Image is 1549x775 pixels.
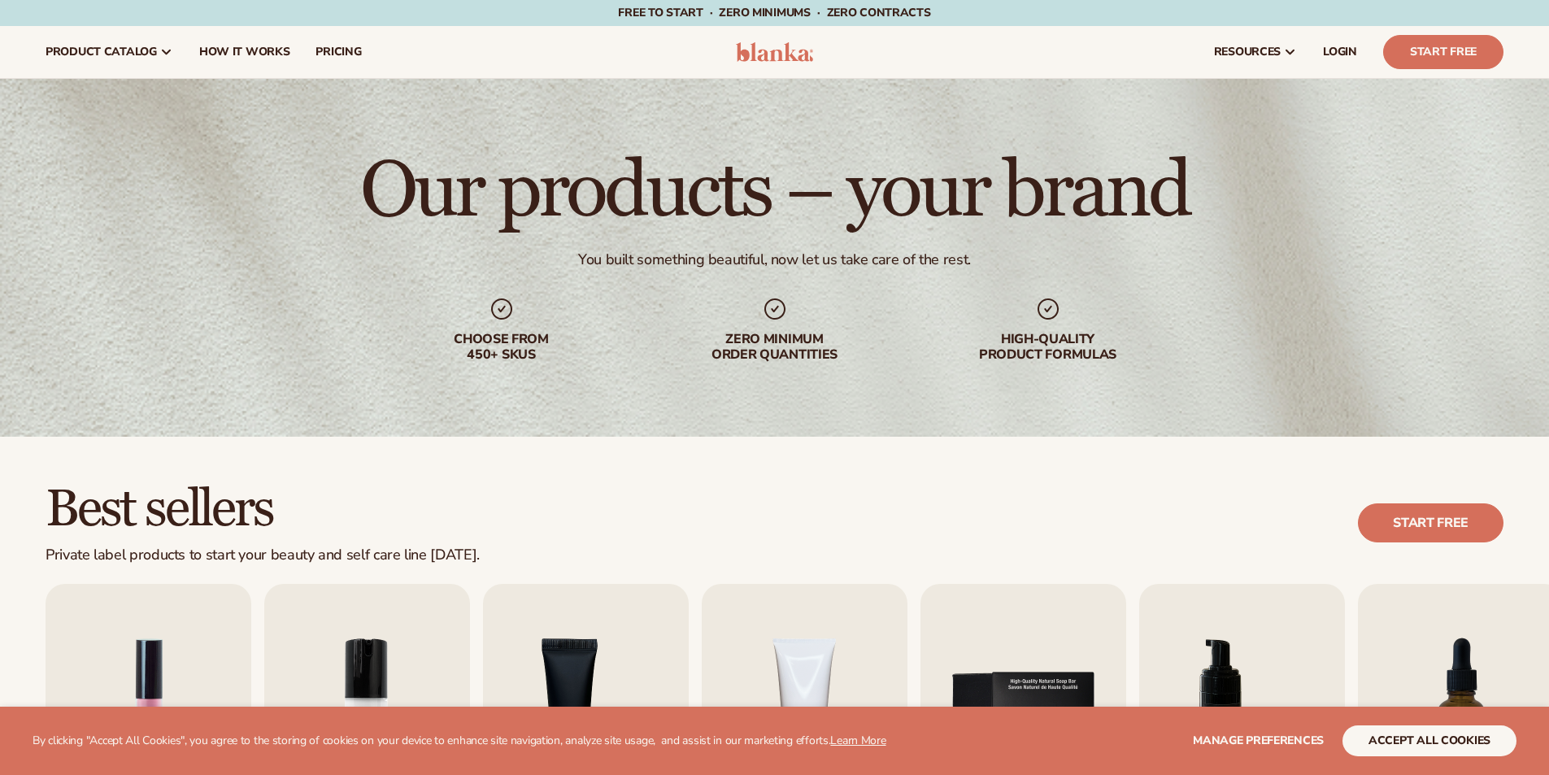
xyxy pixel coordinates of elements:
[1383,35,1503,69] a: Start Free
[1323,46,1357,59] span: LOGIN
[302,26,374,78] a: pricing
[736,42,813,62] img: logo
[1193,725,1324,756] button: Manage preferences
[1193,733,1324,748] span: Manage preferences
[1310,26,1370,78] a: LOGIN
[33,26,186,78] a: product catalog
[1342,725,1516,756] button: accept all cookies
[618,5,930,20] span: Free to start · ZERO minimums · ZERO contracts
[671,332,879,363] div: Zero minimum order quantities
[1358,503,1503,542] a: Start free
[315,46,361,59] span: pricing
[46,546,480,564] div: Private label products to start your beauty and self care line [DATE].
[360,153,1189,231] h1: Our products – your brand
[33,734,886,748] p: By clicking "Accept All Cookies", you agree to the storing of cookies on your device to enhance s...
[46,482,480,537] h2: Best sellers
[46,46,157,59] span: product catalog
[1201,26,1310,78] a: resources
[398,332,606,363] div: Choose from 450+ Skus
[1214,46,1281,59] span: resources
[944,332,1152,363] div: High-quality product formulas
[830,733,885,748] a: Learn More
[199,46,290,59] span: How It Works
[186,26,303,78] a: How It Works
[578,250,971,269] div: You built something beautiful, now let us take care of the rest.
